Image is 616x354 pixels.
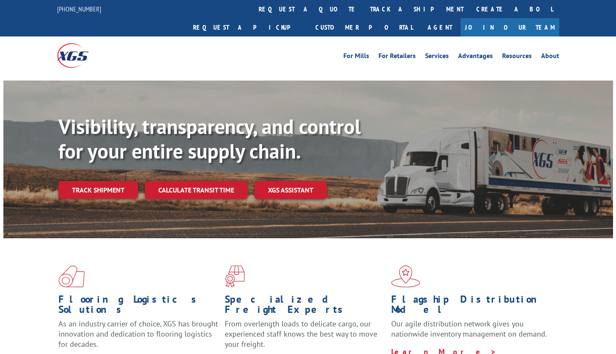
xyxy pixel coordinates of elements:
h1: Specialized Freight Experts [225,294,385,319]
a: Track shipment [58,181,138,199]
a: Customer Portal [309,18,419,36]
a: Resources [502,53,532,62]
a: Request a pickup [187,18,309,36]
a: Calculate transit time [145,181,248,199]
a: Agent [419,18,461,36]
a: Advantages [458,53,493,62]
span: As an industry carrier of choice, XGS has brought innovation and dedication to flooring logistics... [58,319,218,349]
a: About [541,53,559,62]
a: XGS ASSISTANT [254,181,327,199]
a: For Retailers [378,53,416,62]
span: Our agile distribution network gives you nationwide inventory management on demand. [391,319,547,339]
h1: Flagship Distribution Model [391,294,551,319]
img: xgs-icon-flagship-distribution-model-red [391,265,420,287]
img: xgs-icon-focused-on-flooring-red [225,265,245,287]
h1: Flooring Logistics Solutions [58,294,218,319]
a: [PHONE_NUMBER] [57,5,101,13]
a: Join Our Team [461,18,559,36]
img: xgs-icon-total-supply-chain-intelligence-red [58,265,85,287]
a: For Mills [343,53,369,62]
a: Services [425,53,449,62]
b: Visibility, transparency, and control for your entire supply chain. [58,113,361,164]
